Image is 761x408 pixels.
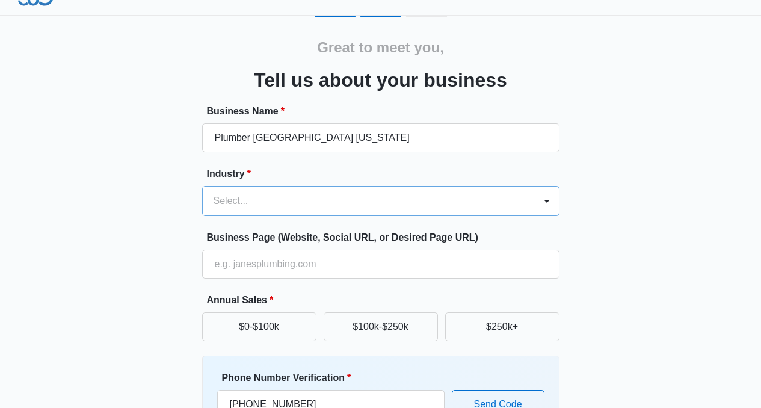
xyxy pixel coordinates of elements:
button: $0-$100k [202,312,316,341]
label: Annual Sales [207,293,564,308]
button: $100k-$250k [324,312,438,341]
label: Phone Number Verification [222,371,449,385]
h3: Tell us about your business [254,66,507,94]
label: Business Page (Website, Social URL, or Desired Page URL) [207,230,564,245]
label: Business Name [207,104,564,119]
input: e.g. janesplumbing.com [202,250,559,279]
button: $250k+ [445,312,559,341]
h2: Great to meet you, [317,37,444,58]
input: e.g. Jane's Plumbing [202,123,559,152]
label: Industry [207,167,564,181]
